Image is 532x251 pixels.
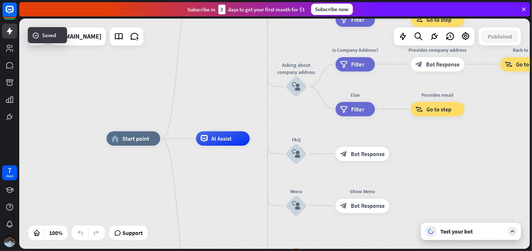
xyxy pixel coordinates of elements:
[505,61,512,68] i: block_goto
[351,150,385,157] span: Bot Response
[275,61,318,76] div: Asking about company address
[405,91,470,98] div: Provides email
[6,174,13,179] div: days
[330,46,380,54] div: is Company Address?
[2,165,17,180] a: 7 days
[340,150,347,157] i: block_bot_response
[351,105,364,112] span: Filter
[122,135,149,142] span: Start point
[311,4,353,15] div: Subscribe now
[351,202,385,209] span: Bot Response
[275,188,318,195] div: Menu
[8,167,11,174] div: 7
[415,105,423,112] i: block_goto
[188,5,305,14] div: Subscribe in days to get your first month for $1
[275,136,318,143] div: FAQ
[32,32,39,39] i: success
[47,227,65,239] div: 100%
[481,30,518,43] button: Published
[405,46,470,54] div: Provides company address
[6,3,27,24] button: Open LiveChat chat widget
[211,135,232,142] span: AI Assist
[426,105,451,112] span: Go to step
[330,91,380,98] div: Else
[340,16,348,23] i: filter
[440,228,505,235] div: Test your bot
[42,31,56,39] span: Saved
[340,105,348,112] i: filter
[292,201,300,210] i: block_user_input
[426,16,451,23] span: Go to step
[330,188,395,195] div: Show Menu
[351,16,364,23] span: Filter
[55,27,101,45] div: fitnessonline.app
[111,135,119,142] i: home_2
[122,227,143,239] span: Support
[426,61,460,68] span: Bot Response
[415,61,422,68] i: block_bot_response
[292,150,300,158] i: block_user_input
[292,82,300,91] i: block_user_input
[218,5,226,14] div: 3
[340,202,347,209] i: block_bot_response
[415,16,423,23] i: block_goto
[340,61,348,68] i: filter
[351,61,364,68] span: Filter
